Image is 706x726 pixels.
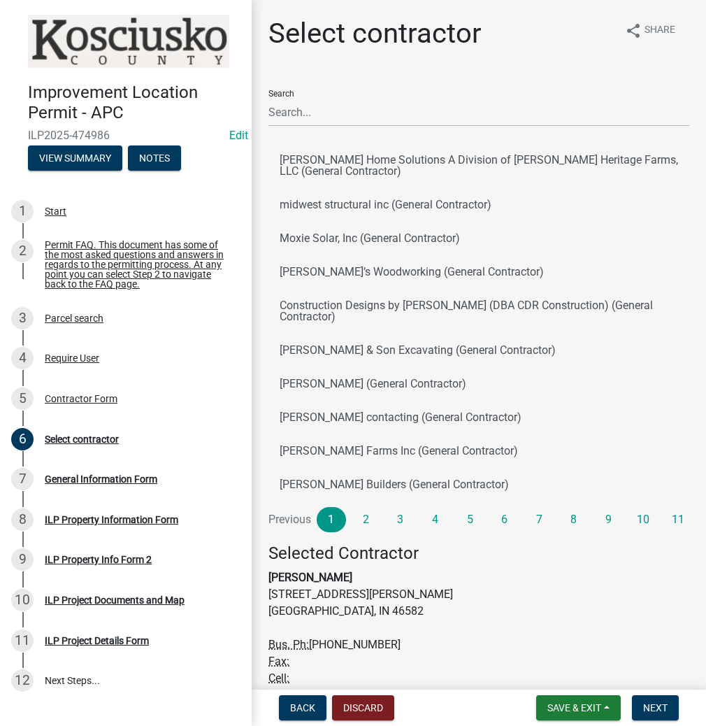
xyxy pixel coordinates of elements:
button: shareShare [614,17,686,44]
a: 3 [386,507,415,532]
button: Discard [332,695,394,720]
a: Edit [229,129,248,142]
span: [PHONE_NUMBER] [309,638,401,651]
button: [PERSON_NAME]’s Woodworking (General Contractor) [268,255,689,289]
span: Save & Exit [547,702,601,713]
button: View Summary [28,145,122,171]
span: Share [644,22,675,39]
div: 6 [11,428,34,450]
div: ILP Project Documents and Map [45,595,185,605]
a: 5 [455,507,484,532]
abbr: Business Cell [268,671,289,685]
button: [PERSON_NAME] (General Contractor) [268,367,689,401]
div: 2 [11,240,34,262]
div: Contractor Form [45,394,117,404]
a: 1 [317,507,346,532]
div: 3 [11,307,34,329]
a: 10 [628,507,658,532]
abbr: Fax Number [268,655,289,668]
button: Moxie Solar, Inc (General Contractor) [268,222,689,255]
div: 1 [11,200,34,222]
button: [PERSON_NAME] Builders (General Contractor) [268,468,689,501]
button: midwest structural inc (General Contractor) [268,188,689,222]
button: Save & Exit [536,695,621,720]
wm-modal-confirm: Summary [28,153,122,164]
div: 12 [11,669,34,692]
div: 8 [11,508,34,531]
div: General Information Form [45,474,157,484]
div: Require User [45,353,99,363]
button: [PERSON_NAME] Home Solutions A Division of [PERSON_NAME] Heritage Farms, LLC (General Contractor) [268,143,689,188]
input: Search... [268,98,689,127]
div: Permit FAQ. This document has some of the most asked questions and answers in regards to the perm... [45,240,229,289]
strong: [PERSON_NAME] [268,571,352,584]
a: 6 [490,507,519,532]
a: 11 [663,507,693,532]
div: 4 [11,347,34,369]
button: Next [632,695,679,720]
button: Notes [128,145,181,171]
a: 2 [352,507,381,532]
span: ILP2025-474986 [28,129,224,142]
div: ILP Property Info Form 2 [45,555,152,564]
h4: Selected Contractor [268,543,689,564]
button: [PERSON_NAME] & Son Excavating (General Contractor) [268,334,689,367]
span: Next [643,702,668,713]
button: [PERSON_NAME] Farms Inc (General Contractor) [268,434,689,468]
img: Kosciusko County, Indiana [28,15,229,68]
button: [PERSON_NAME] contacting (General Contractor) [268,401,689,434]
a: 7 [525,507,554,532]
a: 8 [559,507,589,532]
div: 10 [11,589,34,611]
div: ILP Project Details Form [45,636,149,646]
h1: Select contractor [268,17,482,50]
h4: Improvement Location Permit - APC [28,83,240,123]
wm-modal-confirm: Notes [128,153,181,164]
i: share [625,22,642,39]
div: Parcel search [45,313,103,323]
address: [STREET_ADDRESS][PERSON_NAME] [GEOGRAPHIC_DATA], IN 46582 [268,543,689,687]
abbr: Business Phone [268,638,309,651]
a: 4 [421,507,450,532]
div: ILP Property Information Form [45,515,178,525]
div: 9 [11,548,34,571]
button: Construction Designs by [PERSON_NAME] (DBA CDR Construction) (General Contractor) [268,289,689,334]
button: Back [279,695,326,720]
span: Back [290,702,315,713]
div: Select contractor [45,434,119,444]
div: 5 [11,387,34,410]
wm-modal-confirm: Edit Application Number [229,129,248,142]
div: Start [45,206,66,216]
nav: Page navigation [268,507,689,532]
div: 7 [11,468,34,490]
a: 9 [594,507,624,532]
div: 11 [11,629,34,652]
